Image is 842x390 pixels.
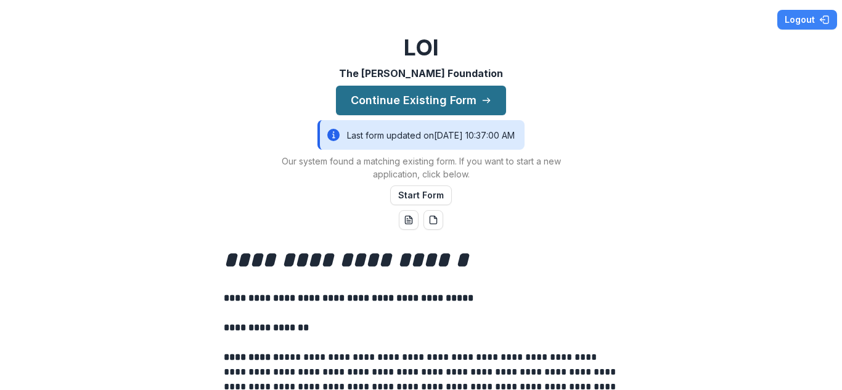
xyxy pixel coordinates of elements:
[336,86,506,115] button: Continue Existing Form
[423,210,443,230] button: pdf-download
[267,155,575,181] p: Our system found a matching existing form. If you want to start a new application, click below.
[777,10,837,30] button: Logout
[404,35,439,61] h2: LOI
[390,185,452,205] button: Start Form
[339,66,503,81] p: The [PERSON_NAME] Foundation
[399,210,419,230] button: word-download
[317,120,525,150] div: Last form updated on [DATE] 10:37:00 AM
